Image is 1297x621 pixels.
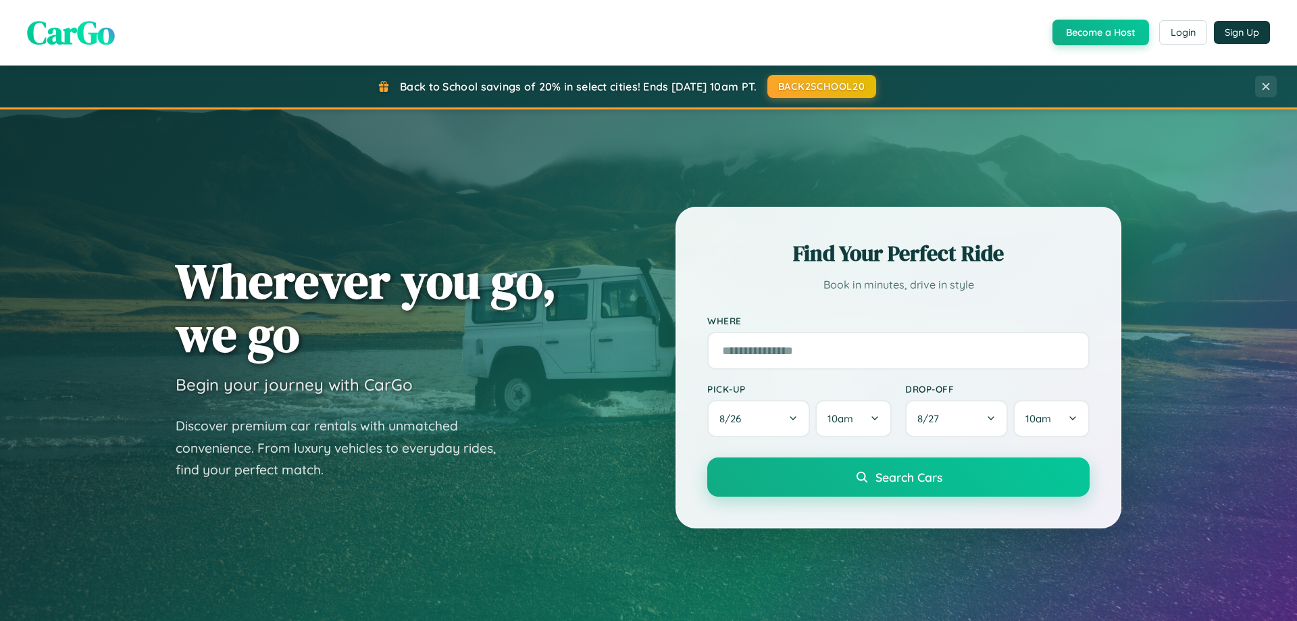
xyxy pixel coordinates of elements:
label: Drop-off [905,383,1090,395]
span: Back to School savings of 20% in select cities! Ends [DATE] 10am PT. [400,80,757,93]
span: 10am [828,412,853,425]
button: Search Cars [707,457,1090,497]
h3: Begin your journey with CarGo [176,374,413,395]
button: Sign Up [1214,21,1270,44]
label: Pick-up [707,383,892,395]
button: 8/26 [707,400,810,437]
p: Book in minutes, drive in style [707,275,1090,295]
button: Become a Host [1052,20,1149,45]
span: 8 / 26 [719,412,748,425]
button: Login [1159,20,1207,45]
button: BACK2SCHOOL20 [767,75,876,98]
h1: Wherever you go, we go [176,254,557,361]
p: Discover premium car rentals with unmatched convenience. From luxury vehicles to everyday rides, ... [176,415,513,481]
span: Search Cars [875,470,942,485]
span: 8 / 27 [917,412,946,425]
button: 10am [815,400,892,437]
span: 10am [1025,412,1051,425]
span: CarGo [27,10,115,55]
label: Where [707,315,1090,326]
h2: Find Your Perfect Ride [707,239,1090,268]
button: 10am [1013,400,1090,437]
button: 8/27 [905,400,1008,437]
